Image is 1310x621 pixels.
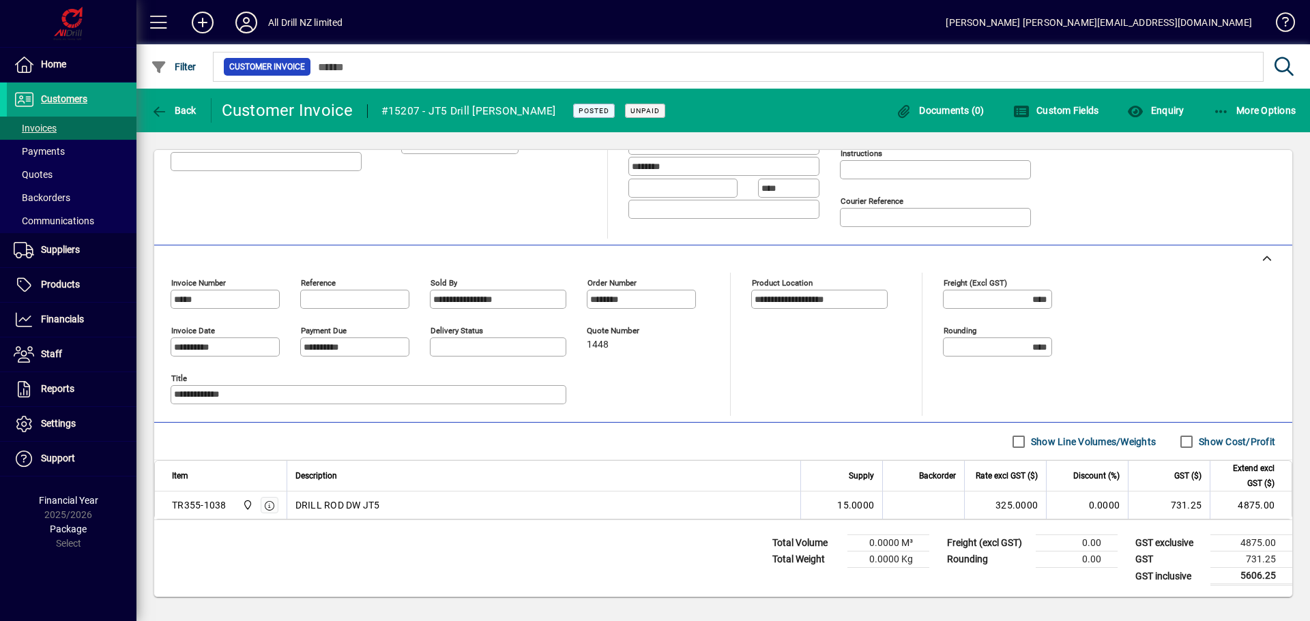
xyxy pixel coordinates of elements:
[222,100,353,121] div: Customer Invoice
[1213,105,1296,116] span: More Options
[946,12,1252,33] div: [PERSON_NAME] [PERSON_NAME][EMAIL_ADDRESS][DOMAIN_NAME]
[940,551,1036,568] td: Rounding
[41,383,74,394] span: Reports
[172,468,188,483] span: Item
[7,337,136,372] a: Staff
[295,498,380,512] span: DRILL ROD DW JT5
[1127,105,1184,116] span: Enquiry
[1210,98,1300,123] button: More Options
[7,442,136,476] a: Support
[7,303,136,337] a: Financials
[1073,468,1120,483] span: Discount (%)
[1210,491,1292,519] td: 4875.00
[841,196,903,206] mat-label: Courier Reference
[7,407,136,441] a: Settings
[7,209,136,232] a: Communications
[752,278,813,288] mat-label: Product location
[7,163,136,186] a: Quotes
[630,106,660,115] span: Unpaid
[587,339,609,350] span: 1448
[579,106,609,115] span: Posted
[587,327,669,335] span: Quote number
[919,468,956,483] span: Backorder
[7,186,136,209] a: Backorders
[841,149,882,158] mat-label: Instructions
[41,59,66,70] span: Home
[151,105,196,116] span: Back
[1013,105,1099,116] span: Custom Fields
[7,268,136,302] a: Products
[766,551,847,568] td: Total Weight
[1129,535,1210,551] td: GST exclusive
[1174,468,1202,483] span: GST ($)
[431,326,483,335] mat-label: Delivery status
[7,117,136,140] a: Invoices
[14,169,53,180] span: Quotes
[229,60,305,74] span: Customer Invoice
[224,10,268,35] button: Profile
[1210,535,1292,551] td: 4875.00
[295,468,337,483] span: Description
[1129,551,1210,568] td: GST
[14,215,94,226] span: Communications
[1036,535,1118,551] td: 0.00
[940,535,1036,551] td: Freight (excl GST)
[847,535,929,551] td: 0.0000 M³
[41,244,80,255] span: Suppliers
[944,326,976,335] mat-label: Rounding
[944,278,1007,288] mat-label: Freight (excl GST)
[172,498,227,512] div: TR355-1038
[147,55,200,79] button: Filter
[151,61,196,72] span: Filter
[1128,491,1210,519] td: 731.25
[587,278,637,288] mat-label: Order number
[7,233,136,267] a: Suppliers
[766,535,847,551] td: Total Volume
[7,372,136,406] a: Reports
[147,98,200,123] button: Back
[171,326,215,335] mat-label: Invoice date
[7,140,136,163] a: Payments
[41,279,80,290] span: Products
[41,348,62,359] span: Staff
[381,100,556,122] div: #15207 - JT5 Drill [PERSON_NAME]
[136,98,212,123] app-page-header-button: Back
[847,551,929,568] td: 0.0000 Kg
[41,314,84,324] span: Financials
[41,93,87,104] span: Customers
[849,468,874,483] span: Supply
[14,192,70,203] span: Backorders
[41,453,75,464] span: Support
[1196,435,1275,449] label: Show Cost/Profit
[431,278,457,288] mat-label: Sold by
[171,278,226,288] mat-label: Invoice number
[1036,551,1118,568] td: 0.00
[181,10,224,35] button: Add
[301,278,336,288] mat-label: Reference
[171,374,187,383] mat-label: Title
[1046,491,1128,519] td: 0.0000
[268,12,343,33] div: All Drill NZ limited
[7,48,136,82] a: Home
[1219,461,1275,491] span: Extend excl GST ($)
[239,498,254,513] span: All Drill NZ Limited
[1210,551,1292,568] td: 731.25
[1266,3,1293,47] a: Knowledge Base
[892,98,988,123] button: Documents (0)
[50,524,87,534] span: Package
[1124,98,1187,123] button: Enquiry
[41,418,76,429] span: Settings
[976,468,1038,483] span: Rate excl GST ($)
[837,498,874,512] span: 15.0000
[301,326,347,335] mat-label: Payment due
[1210,568,1292,585] td: 5606.25
[973,498,1038,512] div: 325.0000
[1129,568,1210,585] td: GST inclusive
[39,495,98,506] span: Financial Year
[14,146,65,157] span: Payments
[14,123,57,134] span: Invoices
[1028,435,1156,449] label: Show Line Volumes/Weights
[896,105,985,116] span: Documents (0)
[1010,98,1103,123] button: Custom Fields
